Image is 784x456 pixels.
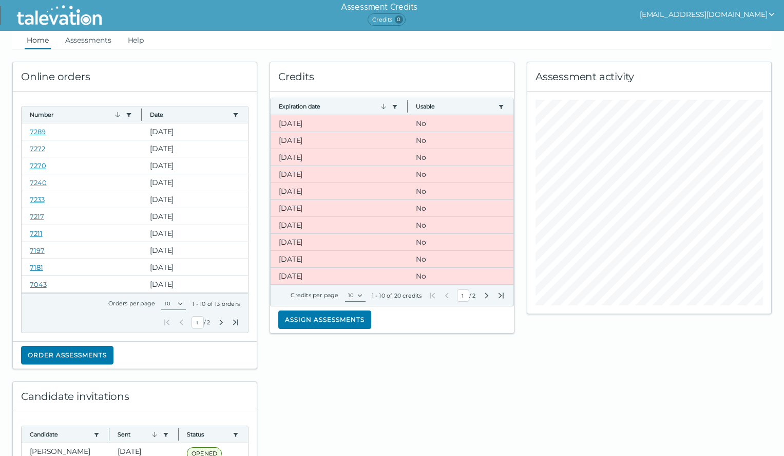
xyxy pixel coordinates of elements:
[271,200,408,216] clr-dg-cell: [DATE]
[271,217,408,233] clr-dg-cell: [DATE]
[279,102,388,111] button: Expiration date
[106,423,112,445] button: Column resize handle
[30,246,45,254] a: 7197
[443,291,451,300] button: Previous Page
[163,316,240,329] div: /
[408,217,513,233] clr-dg-cell: No
[408,132,513,149] clr-dg-cell: No
[118,430,159,439] button: Sent
[271,166,408,183] clr-dg-cell: [DATE]
[497,291,505,300] button: Last Page
[404,95,411,117] button: Column resize handle
[30,195,45,204] a: 7233
[291,291,338,299] label: Credits per page
[408,251,513,267] clr-dg-cell: No
[142,259,248,276] clr-dg-cell: [DATE]
[187,430,228,439] button: Status
[408,115,513,132] clr-dg-cell: No
[30,178,47,187] a: 7240
[206,318,211,326] span: Total Pages
[271,183,408,199] clr-dg-cell: [DATE]
[138,103,145,125] button: Column resize handle
[30,111,122,119] button: Number
[271,132,408,149] clr-dg-cell: [DATE]
[408,183,513,199] clr-dg-cell: No
[408,268,513,284] clr-dg-cell: No
[483,291,491,300] button: Next Page
[368,13,405,26] span: Credits
[142,225,248,242] clr-dg-cell: [DATE]
[416,102,494,111] button: Usable
[271,115,408,132] clr-dg-cell: [DATE]
[217,318,225,326] button: Next Page
[25,31,51,49] a: Home
[13,382,257,411] div: Candidate invitations
[271,251,408,267] clr-dg-cell: [DATE]
[63,31,113,49] a: Assessments
[192,300,240,308] div: 1 - 10 of 13 orders
[163,318,171,326] button: First Page
[271,268,408,284] clr-dg-cell: [DATE]
[142,123,248,140] clr-dg-cell: [DATE]
[175,423,182,445] button: Column resize handle
[408,166,513,183] clr-dg-cell: No
[395,15,403,24] span: 0
[30,280,47,288] a: 7043
[142,276,248,293] clr-dg-cell: [DATE]
[30,229,43,238] a: 7211
[177,318,185,326] button: Previous Page
[408,234,513,250] clr-dg-cell: No
[428,289,505,302] div: /
[30,144,45,153] a: 7272
[271,149,408,166] clr-dg-cell: [DATE]
[126,31,146,49] a: Help
[142,174,248,191] clr-dg-cell: [DATE]
[142,140,248,157] clr-dg-cell: [DATE]
[192,316,204,329] input: Current Page
[142,191,248,208] clr-dg-cell: [DATE]
[471,291,476,300] span: Total Pages
[30,127,46,136] a: 7289
[142,242,248,259] clr-dg-cell: [DATE]
[30,212,44,221] a: 7217
[13,62,257,92] div: Online orders
[21,346,113,364] button: Order assessments
[270,62,514,92] div: Credits
[30,161,46,170] a: 7270
[457,289,469,302] input: Current Page
[278,311,371,329] button: Assign assessments
[30,430,89,439] button: Candidate
[150,111,228,119] button: Date
[12,3,106,28] img: Talevation_Logo_Transparent_white.png
[341,1,417,13] h6: Assessment Credits
[408,149,513,166] clr-dg-cell: No
[142,157,248,174] clr-dg-cell: [DATE]
[428,291,436,300] button: First Page
[640,8,776,21] button: show user actions
[271,234,408,250] clr-dg-cell: [DATE]
[142,208,248,225] clr-dg-cell: [DATE]
[30,263,43,271] a: 7181
[408,200,513,216] clr-dg-cell: No
[232,318,240,326] button: Last Page
[372,291,422,300] div: 1 - 10 of 20 credits
[527,62,771,92] div: Assessment activity
[108,300,155,307] label: Orders per page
